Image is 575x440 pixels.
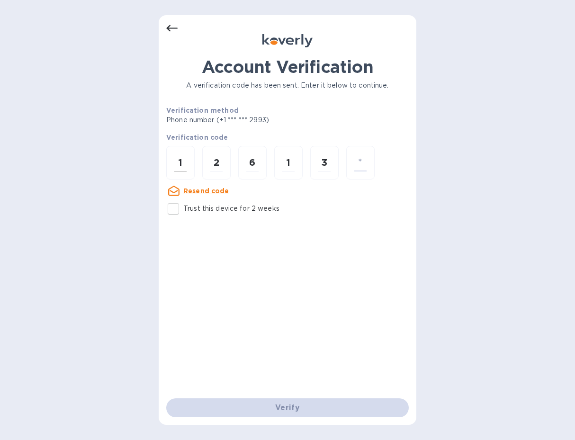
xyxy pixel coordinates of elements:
p: Phone number (+1 *** *** 2993) [166,115,341,125]
b: Verification method [166,107,239,114]
p: Verification code [166,133,409,142]
p: A verification code has been sent. Enter it below to continue. [166,81,409,90]
u: Resend code [183,187,229,195]
h1: Account Verification [166,57,409,77]
p: Trust this device for 2 weeks [183,204,279,214]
